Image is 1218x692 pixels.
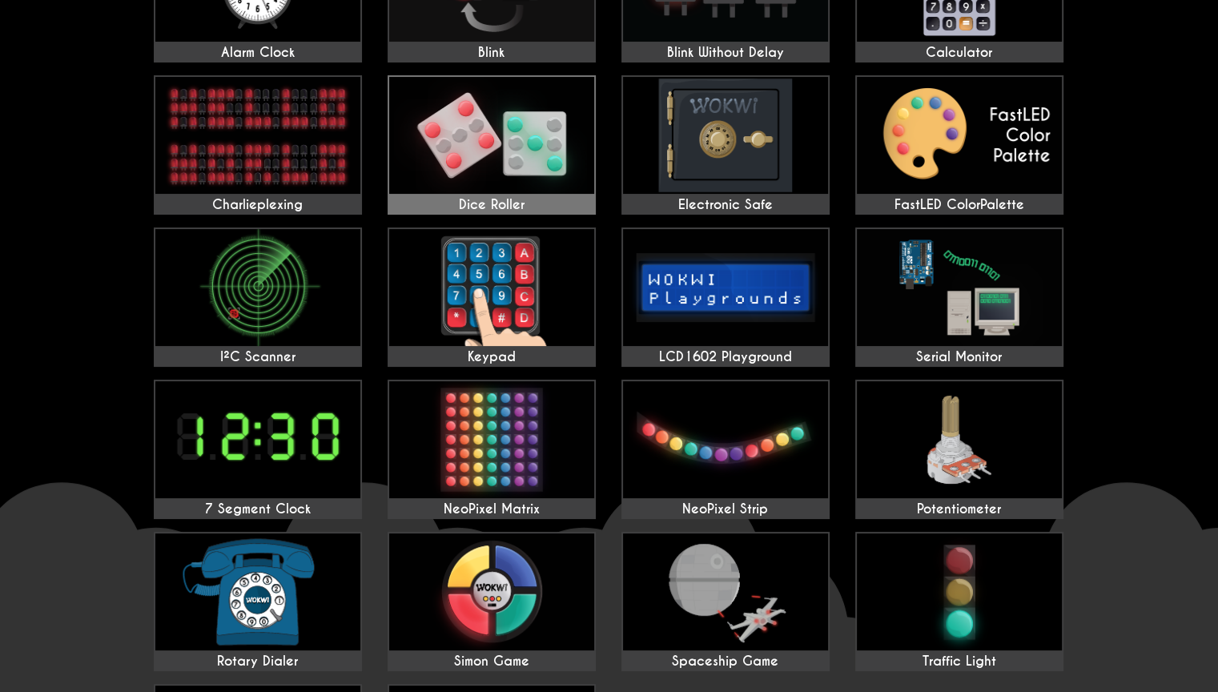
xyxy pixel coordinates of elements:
[389,381,594,498] img: NeoPixel Matrix
[155,349,360,365] div: I²C Scanner
[621,227,830,367] a: LCD1602 Playground
[154,75,362,215] a: Charlieplexing
[857,229,1062,346] img: Serial Monitor
[857,381,1062,498] img: Potentiometer
[389,229,594,346] img: Keypad
[155,229,360,346] img: I²C Scanner
[155,45,360,61] div: Alarm Clock
[857,197,1062,213] div: FastLED ColorPalette
[388,227,596,367] a: Keypad
[155,501,360,517] div: 7 Segment Clock
[621,532,830,671] a: Spaceship Game
[154,532,362,671] a: Rotary Dialer
[623,45,828,61] div: Blink Without Delay
[857,45,1062,61] div: Calculator
[389,77,594,194] img: Dice Roller
[857,533,1062,650] img: Traffic Light
[857,654,1062,670] div: Traffic Light
[855,380,1063,519] a: Potentiometer
[389,45,594,61] div: Blink
[855,227,1063,367] a: Serial Monitor
[855,532,1063,671] a: Traffic Light
[623,533,828,650] img: Spaceship Game
[857,349,1062,365] div: Serial Monitor
[155,197,360,213] div: Charlieplexing
[621,75,830,215] a: Electronic Safe
[621,380,830,519] a: NeoPixel Strip
[857,77,1062,194] img: FastLED ColorPalette
[857,501,1062,517] div: Potentiometer
[388,75,596,215] a: Dice Roller
[623,197,828,213] div: Electronic Safe
[623,229,828,346] img: LCD1602 Playground
[389,654,594,670] div: Simon Game
[389,533,594,650] img: Simon Game
[855,75,1063,215] a: FastLED ColorPalette
[623,654,828,670] div: Spaceship Game
[623,349,828,365] div: LCD1602 Playground
[623,381,828,498] img: NeoPixel Strip
[154,227,362,367] a: I²C Scanner
[623,77,828,194] img: Electronic Safe
[154,380,362,519] a: 7 Segment Clock
[155,533,360,650] img: Rotary Dialer
[623,501,828,517] div: NeoPixel Strip
[389,197,594,213] div: Dice Roller
[155,654,360,670] div: Rotary Dialer
[155,381,360,498] img: 7 Segment Clock
[155,77,360,194] img: Charlieplexing
[388,380,596,519] a: NeoPixel Matrix
[388,532,596,671] a: Simon Game
[389,501,594,517] div: NeoPixel Matrix
[389,349,594,365] div: Keypad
